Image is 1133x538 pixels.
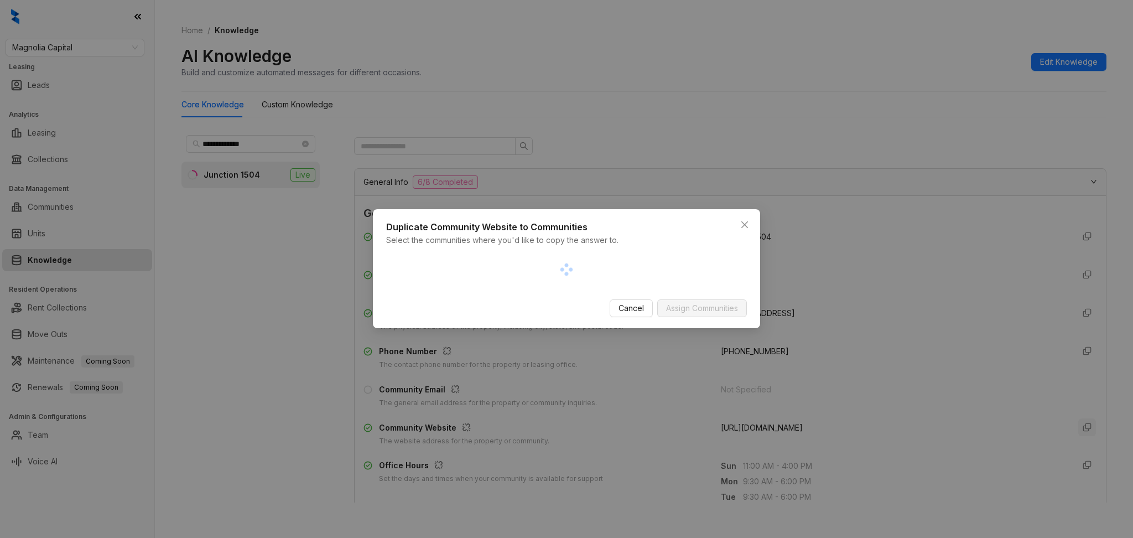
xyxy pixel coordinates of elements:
div: Duplicate Community Website to Communities [386,220,747,234]
button: Assign Communities [657,300,747,318]
button: Close [736,216,753,234]
span: close [740,220,749,229]
span: Cancel [619,303,644,315]
button: Cancel [610,300,653,318]
div: Select the communities where you'd like to copy the answer to. [386,235,747,247]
